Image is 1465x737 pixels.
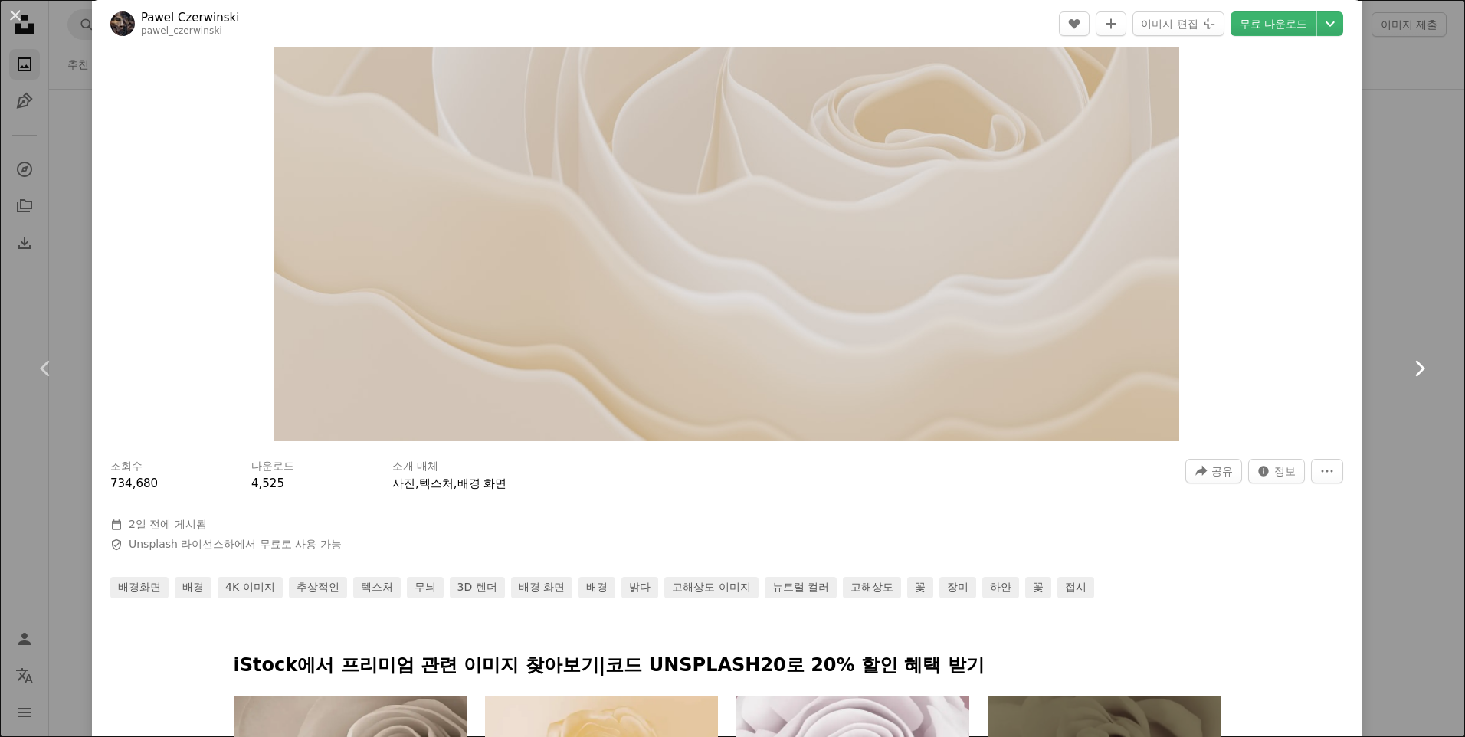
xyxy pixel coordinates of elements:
[765,577,837,598] a: 뉴트럴 컬러
[141,25,222,36] a: pawel_czerwinski
[392,459,438,474] h3: 소개 매체
[415,477,419,490] span: ,
[1311,459,1343,483] button: 더 많은 작업
[251,459,294,474] h3: 다운로드
[1185,459,1242,483] button: 이 이미지 공유
[843,577,901,598] a: 고해상도
[175,577,211,598] a: 배경
[1274,460,1296,483] span: 정보
[939,577,976,598] a: 장미
[1231,11,1316,36] a: 무료 다운로드
[1096,11,1126,36] button: 컬렉션에 추가
[982,577,1019,598] a: 하얀
[353,577,401,598] a: 텍스처
[110,11,135,36] img: Pawel Czerwinski의 프로필로 이동
[129,538,224,550] a: Unsplash 라이선스
[457,477,507,490] a: 배경 화면
[1057,577,1094,598] a: 접시
[578,577,615,598] a: 배경
[1317,11,1343,36] button: 다운로드 크기 선택
[141,10,239,25] a: Pawel Czerwinski
[110,477,158,490] span: 734,680
[289,577,347,598] a: 추상적인
[392,477,415,490] a: 사진
[511,577,572,598] a: 배경 화면
[450,577,505,598] a: 3D 렌더
[110,459,143,474] h3: 조회수
[110,577,169,598] a: 배경화면
[251,477,284,490] span: 4,525
[407,577,444,598] a: 무늬
[1132,11,1224,36] button: 이미지 편집
[129,518,207,530] span: 에 게시됨
[907,577,933,598] a: 꽃
[1059,11,1090,36] button: 좋아요
[454,477,457,490] span: ,
[419,477,454,490] a: 텍스처
[1373,295,1465,442] a: 다음
[1025,577,1051,598] a: 꽃
[234,653,1221,678] p: iStock에서 프리미엄 관련 이미지 찾아보기 | 코드 UNSPLASH20로 20% 할인 혜택 받기
[664,577,758,598] a: 고해상도 이미지
[218,577,283,598] a: 4K 이미지
[1248,459,1305,483] button: 이 이미지 관련 통계
[1211,460,1233,483] span: 공유
[621,577,658,598] a: 밝다
[129,537,342,552] span: 하에서 무료로 사용 가능
[129,518,160,530] time: 2025년 8월 26일 오후 2시 57분 21초 GMT+9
